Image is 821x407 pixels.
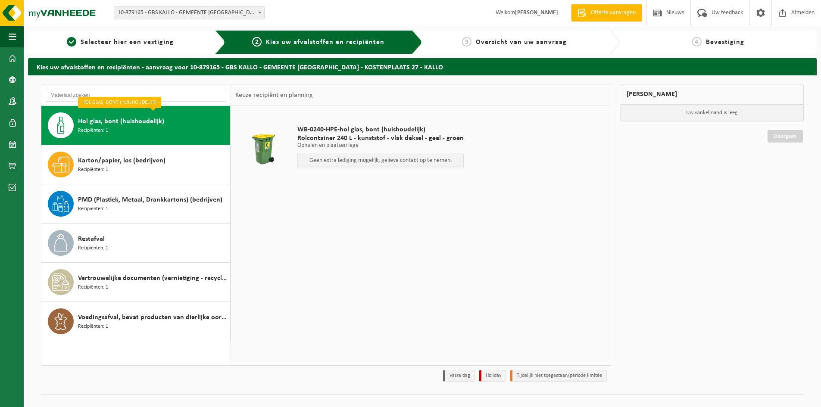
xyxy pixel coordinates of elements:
[479,370,506,382] li: Holiday
[231,84,317,106] div: Keuze recipiënt en planning
[78,273,228,283] span: Vertrouwelijke documenten (vernietiging - recyclage)
[78,195,222,205] span: PMD (Plastiek, Metaal, Drankkartons) (bedrijven)
[692,37,702,47] span: 4
[41,184,231,224] button: PMD (Plastiek, Metaal, Drankkartons) (bedrijven) Recipiënten: 1
[41,302,231,341] button: Voedingsafval, bevat producten van dierlijke oorsprong, onverpakt, categorie 3 Recipiënten: 1
[78,116,164,127] span: Hol glas, bont (huishoudelijk)
[443,370,475,382] li: Vaste dag
[78,323,108,331] span: Recipiënten: 1
[78,166,108,174] span: Recipiënten: 1
[41,106,231,145] button: Hol glas, bont (huishoudelijk) Recipiënten: 1
[78,312,228,323] span: Voedingsafval, bevat producten van dierlijke oorsprong, onverpakt, categorie 3
[78,234,105,244] span: Restafval
[620,105,804,121] p: Uw winkelmand is leeg
[78,127,108,135] span: Recipiënten: 1
[571,4,642,22] a: Offerte aanvragen
[67,37,76,47] span: 1
[266,39,384,46] span: Kies uw afvalstoffen en recipiënten
[81,39,174,46] span: Selecteer hier een vestiging
[46,89,226,102] input: Materiaal zoeken
[589,9,638,17] span: Offerte aanvragen
[515,9,558,16] strong: [PERSON_NAME]
[302,158,459,164] p: Geen extra lediging mogelijk, gelieve contact op te nemen.
[297,125,464,134] span: WB-0240-HPE-hol glas, bont (huishoudelijk)
[768,130,803,143] a: Doorgaan
[114,6,265,19] span: 10-879165 - GBS KALLO - GEMEENTE BEVEREN - KOSTENPLAATS 27 - KALLO
[78,155,165,166] span: Karton/papier, los (bedrijven)
[462,37,471,47] span: 3
[41,263,231,302] button: Vertrouwelijke documenten (vernietiging - recyclage) Recipiënten: 1
[32,37,208,47] a: 1Selecteer hier een vestiging
[620,84,804,105] div: [PERSON_NAME]
[297,134,464,143] span: Rolcontainer 240 L - kunststof - vlak deksel - geel - groen
[476,39,567,46] span: Overzicht van uw aanvraag
[114,7,264,19] span: 10-879165 - GBS KALLO - GEMEENTE BEVEREN - KOSTENPLAATS 27 - KALLO
[297,143,464,149] p: Ophalen en plaatsen lege
[78,283,108,292] span: Recipiënten: 1
[28,58,817,75] h2: Kies uw afvalstoffen en recipiënten - aanvraag voor 10-879165 - GBS KALLO - GEMEENTE [GEOGRAPHIC_...
[252,37,262,47] span: 2
[41,145,231,184] button: Karton/papier, los (bedrijven) Recipiënten: 1
[78,244,108,252] span: Recipiënten: 1
[706,39,744,46] span: Bevestiging
[78,205,108,213] span: Recipiënten: 1
[510,370,607,382] li: Tijdelijk niet toegestaan/période limitée
[41,224,231,263] button: Restafval Recipiënten: 1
